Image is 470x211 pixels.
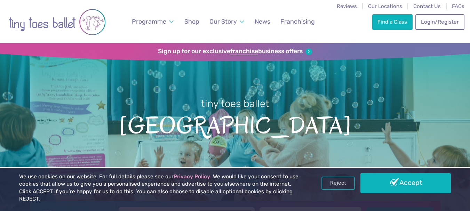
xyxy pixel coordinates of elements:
[184,18,199,25] span: Shop
[181,14,202,30] a: Shop
[230,48,258,55] strong: franchise
[368,3,402,9] a: Our Locations
[280,18,315,25] span: Franchising
[413,3,441,9] a: Contact Us
[206,14,247,30] a: Our Story
[321,177,355,190] a: Reject
[415,14,464,30] a: Login/Register
[360,173,451,193] a: Accept
[174,173,210,180] a: Privacy Policy
[452,3,464,9] a: FAQs
[277,14,318,30] a: Franchising
[19,173,300,203] p: We use cookies on our website. For full details please see our . We would like your consent to us...
[252,14,273,30] a: News
[129,14,177,30] a: Programme
[8,5,106,40] img: tiny toes ballet
[12,111,458,139] span: [GEOGRAPHIC_DATA]
[158,48,312,55] a: Sign up for our exclusivefranchisebusiness offers
[132,18,166,25] span: Programme
[372,14,413,30] a: Find a Class
[209,18,237,25] span: Our Story
[255,18,270,25] span: News
[201,98,269,109] small: tiny toes ballet
[337,3,357,9] a: Reviews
